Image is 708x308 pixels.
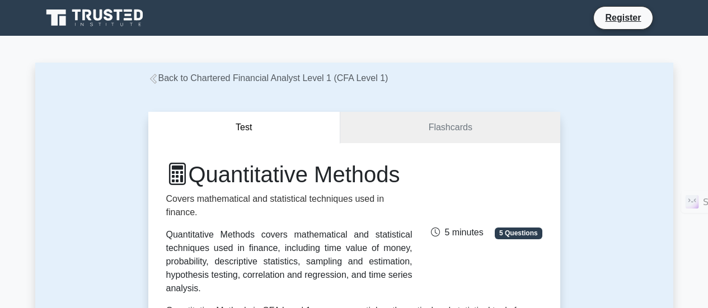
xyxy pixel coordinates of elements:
[148,112,341,144] button: Test
[166,192,412,219] p: Covers mathematical and statistical techniques used in finance.
[431,228,483,237] span: 5 minutes
[598,11,648,25] a: Register
[166,161,412,188] h1: Quantitative Methods
[340,112,560,144] a: Flashcards
[495,228,542,239] span: 5 Questions
[166,228,412,295] div: Quantitative Methods covers mathematical and statistical techniques used in finance, including ti...
[148,73,388,83] a: Back to Chartered Financial Analyst Level 1 (CFA Level 1)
